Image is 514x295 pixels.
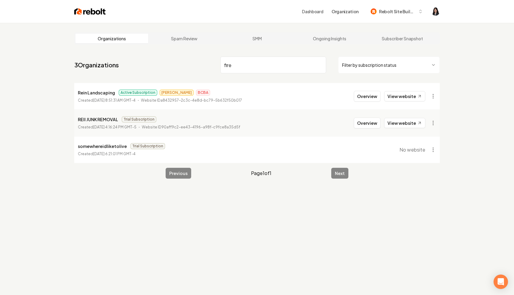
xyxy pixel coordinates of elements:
[78,89,115,96] p: Rein Landscaping
[160,90,194,96] span: [PERSON_NAME]
[74,7,106,16] img: Rebolt Logo
[399,146,425,153] span: No website
[196,90,210,96] span: BCBA
[78,151,136,157] p: Created
[141,97,242,103] p: Website ID a8432957-2c3c-4e8d-bc79-5b632f50b017
[122,116,156,122] span: Trial Subscription
[93,125,136,129] time: [DATE] 4:16:24 PM GMT-5
[354,91,381,102] button: Overview
[93,98,136,103] time: [DATE] 8:51:31 AM GMT-4
[78,143,127,150] p: somewhereidliketolive
[130,143,165,149] span: Trial Subscription
[221,34,293,43] a: SMM
[93,152,136,156] time: [DATE] 6:21:01 PM GMT-4
[379,8,416,15] span: Rebolt Site Builder
[371,8,377,14] img: Rebolt Site Builder
[142,124,240,130] p: Website ID 90aff9c2-ee43-4196-a98f-c9fce8a35d5f
[119,90,157,96] span: Active Subscription
[354,118,381,128] button: Overview
[384,118,425,128] a: View website
[293,34,366,43] a: Ongoing Insights
[431,7,440,16] img: Haley Paramoure
[78,116,118,123] p: REII JUNK REMOVAL
[148,34,221,43] a: Spam Review
[384,91,425,101] a: View website
[75,34,148,43] a: Organizations
[366,34,439,43] a: Subscriber Snapshot
[431,7,440,16] button: Open user button
[328,6,362,17] button: Organization
[78,97,136,103] p: Created
[494,275,508,289] div: Open Intercom Messenger
[78,124,136,130] p: Created
[251,170,271,177] span: Page 1 of 1
[220,57,326,73] input: Search by name or ID
[74,61,119,69] a: 3Organizations
[302,8,323,14] a: Dashboard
